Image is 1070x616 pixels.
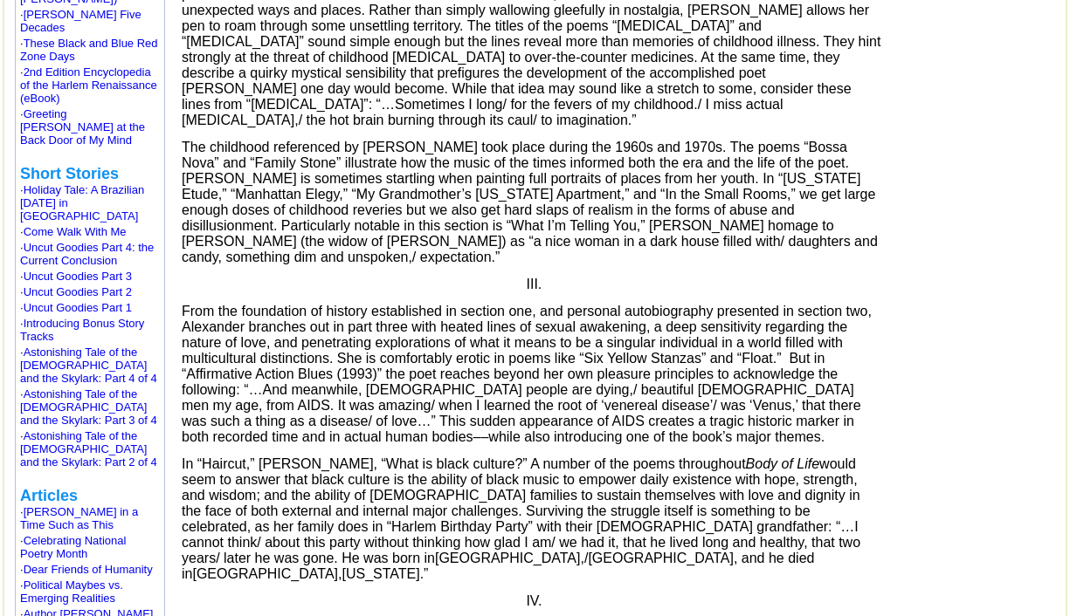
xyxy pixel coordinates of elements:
span: , and he died in [182,551,814,581]
img: shim.gif [20,222,21,225]
font: · [20,107,145,147]
a: Astonishing Tale of the [DEMOGRAPHIC_DATA] and the Skylark: Part 4 of 4 [20,346,157,385]
font: · [20,241,154,267]
a: Uncut Goodies Part 3 [24,270,132,283]
font: · [20,301,132,314]
span: .” [420,566,429,581]
span: IV. [526,593,542,608]
font: · [20,429,157,469]
span: [GEOGRAPHIC_DATA] [588,551,734,565]
a: [PERSON_NAME] in a Time Such as This [20,505,138,531]
font: · [20,505,138,531]
font: · [20,578,123,605]
b: Articles [20,487,78,504]
a: Uncut Goodies Part 2 [24,285,132,298]
a: Astonishing Tale of the [DEMOGRAPHIC_DATA] and the Skylark: Part 3 of 4 [20,387,157,427]
span: [GEOGRAPHIC_DATA] [435,551,581,565]
font: · [20,563,153,576]
img: shim.gif [20,427,21,429]
img: shim.gif [20,469,21,471]
font: · [20,285,132,298]
span: III. [527,277,542,291]
img: shim.gif [20,385,21,387]
img: shim.gif [20,147,21,149]
i: Body of Life [746,456,820,471]
img: shim.gif [20,5,21,8]
font: · [20,534,126,560]
a: These Black and Blue Red Zone Days [20,37,158,63]
img: shim.gif [20,63,21,65]
font: · [20,387,157,427]
span: From the foundation of history established in section one, and personal autobiography presented i... [182,304,872,444]
font: · [20,225,127,238]
a: Holiday Tale: A Brazilian [DATE] in [GEOGRAPHIC_DATA] [20,183,144,222]
span: In “Haircut,” [PERSON_NAME], “What is black culture?” A number of the poems throughout would seem... [182,456,860,565]
a: Political Maybes vs. Emerging Realities [20,578,123,605]
img: shim.gif [20,531,21,534]
font: · [20,37,158,63]
a: Astonishing Tale of the [DEMOGRAPHIC_DATA] and the Skylark: Part 2 of 4 [20,429,157,469]
font: · [20,270,132,283]
a: 2nd Edition Encyclopedia of the Harlem Renaissance (eBook) [20,65,157,105]
img: shim.gif [20,576,21,578]
span: [GEOGRAPHIC_DATA] [192,566,338,581]
span: [US_STATE] [342,566,419,581]
font: · [20,183,144,222]
img: shim.gif [20,105,21,107]
b: Short Stories [20,165,119,182]
font: · [20,346,157,385]
span: , [338,566,342,581]
a: [PERSON_NAME] Five Decades [20,8,142,34]
img: shim.gif [20,238,21,241]
font: · [20,317,144,343]
a: Uncut Goodies Part 4: the Current Conclusion [20,241,154,267]
a: Greeting [PERSON_NAME] at the Back Door of My Mind [20,107,145,147]
a: Dear Friends of Humanity [24,563,153,576]
a: Uncut Goodies Part 1 [24,301,132,314]
img: shim.gif [20,605,21,607]
img: shim.gif [20,267,21,270]
font: · [20,65,157,105]
img: shim.gif [20,560,21,563]
a: Come Walk With Me [24,225,127,238]
img: shim.gif [20,343,21,346]
img: shim.gif [20,283,21,285]
a: Introducing Bonus Story Tracks [20,317,144,343]
img: shim.gif [20,298,21,301]
span: ,/ [580,551,588,565]
a: Celebrating National Poetry Month [20,534,126,560]
span: The childhood referenced by [PERSON_NAME] took place during the 1960s and 1970s. The poems “Bossa... [182,140,878,264]
img: shim.gif [20,34,21,37]
img: shim.gif [20,314,21,317]
font: · [20,8,142,34]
